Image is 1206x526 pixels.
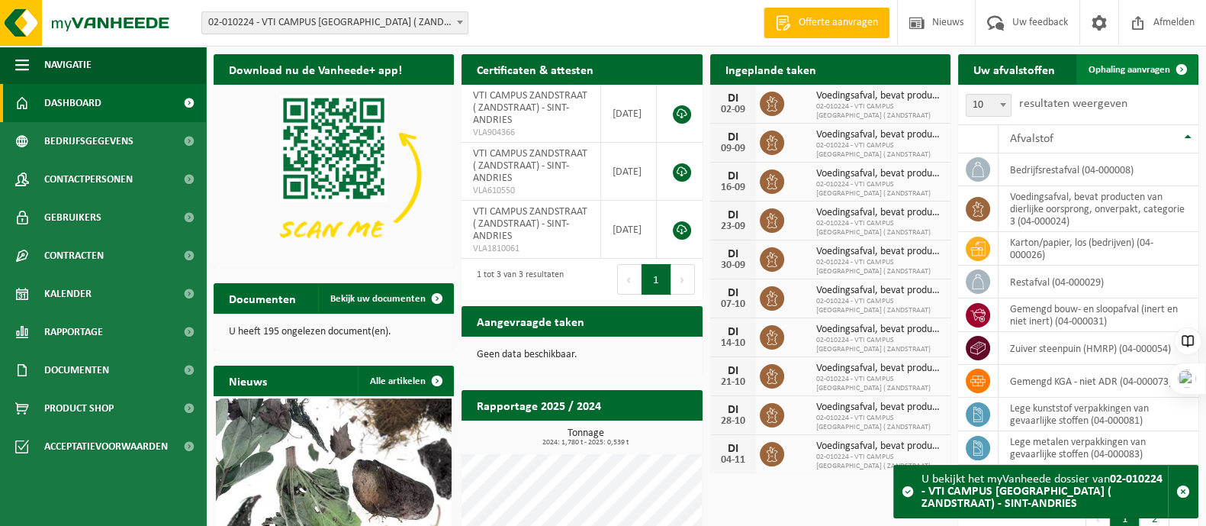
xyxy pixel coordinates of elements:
[999,398,1198,431] td: lege kunststof verpakkingen van gevaarlijke stoffen (04-000081)
[718,365,748,377] div: DI
[816,246,943,258] span: Voedingsafval, bevat producten van dierlijke oorsprong, onverpakt, categorie 3
[718,326,748,338] div: DI
[718,287,748,299] div: DI
[816,258,943,276] span: 02-010224 - VTI CAMPUS [GEOGRAPHIC_DATA] ( ZANDSTRAAT)
[473,90,587,126] span: VTI CAMPUS ZANDSTRAAT ( ZANDSTRAAT) - SINT-ANDRIES
[718,416,748,427] div: 28-10
[44,122,133,160] span: Bedrijfsgegevens
[816,129,943,141] span: Voedingsafval, bevat producten van dierlijke oorsprong, onverpakt, categorie 3
[202,12,468,34] span: 02-010224 - VTI CAMPUS ZANDSTRAAT ( ZANDSTRAAT) - SINT-ANDRIES
[718,92,748,105] div: DI
[201,11,468,34] span: 02-010224 - VTI CAMPUS ZANDSTRAAT ( ZANDSTRAAT) - SINT-ANDRIES
[966,94,1011,117] span: 10
[461,306,600,336] h2: Aangevraagde taken
[999,431,1198,465] td: lege metalen verpakkingen van gevaarlijke stoffen (04-000083)
[816,402,943,414] span: Voedingsafval, bevat producten van dierlijke oorsprong, onverpakt, categorie 3
[229,327,439,337] p: U heeft 195 ongelezen document(en).
[214,85,454,265] img: Download de VHEPlus App
[718,443,748,455] div: DI
[764,8,889,38] a: Offerte aanvragen
[718,144,748,154] div: 09-09
[44,198,101,237] span: Gebruikers
[816,180,943,198] span: 02-010224 - VTI CAMPUS [GEOGRAPHIC_DATA] ( ZANDSTRAAT)
[1010,133,1053,145] span: Afvalstof
[999,332,1198,365] td: zuiver steenpuin (HMRP) (04-000054)
[214,283,311,313] h2: Documenten
[473,148,587,184] span: VTI CAMPUS ZANDSTRAAT ( ZANDSTRAAT) - SINT-ANDRIES
[44,275,92,313] span: Kalender
[718,209,748,221] div: DI
[461,390,616,420] h2: Rapportage 2025 / 2024
[1089,65,1170,75] span: Ophaling aanvragen
[816,168,943,180] span: Voedingsafval, bevat producten van dierlijke oorsprong, onverpakt, categorie 3
[601,143,657,201] td: [DATE]
[958,54,1070,84] h2: Uw afvalstoffen
[921,473,1163,510] strong: 02-010224 - VTI CAMPUS [GEOGRAPHIC_DATA] ( ZANDSTRAAT) - SINT-ANDRIES
[718,338,748,349] div: 14-10
[671,264,695,295] button: Next
[816,453,943,471] span: 02-010224 - VTI CAMPUS [GEOGRAPHIC_DATA] ( ZANDSTRAAT)
[816,440,943,453] span: Voedingsafval, bevat producten van dierlijke oorsprong, onverpakt, categorie 3
[816,219,943,237] span: 02-010224 - VTI CAMPUS [GEOGRAPHIC_DATA] ( ZANDSTRAAT)
[469,439,702,447] span: 2024: 1,780 t - 2025: 0,539 t
[44,237,104,275] span: Contracten
[816,414,943,432] span: 02-010224 - VTI CAMPUS [GEOGRAPHIC_DATA] ( ZANDSTRAAT)
[44,46,92,84] span: Navigatie
[473,185,589,197] span: VLA610550
[816,141,943,160] span: 02-010224 - VTI CAMPUS [GEOGRAPHIC_DATA] ( ZANDSTRAAT)
[816,90,943,102] span: Voedingsafval, bevat producten van dierlijke oorsprong, onverpakt, categorie 3
[816,363,943,375] span: Voedingsafval, bevat producten van dierlijke oorsprong, onverpakt, categorie 3
[589,420,701,450] a: Bekijk rapportage
[617,264,642,295] button: Previous
[1076,54,1197,85] a: Ophaling aanvragen
[44,351,109,389] span: Documenten
[999,153,1198,186] td: bedrijfsrestafval (04-000008)
[718,221,748,232] div: 23-09
[469,428,702,447] h3: Tonnage
[642,264,671,295] button: 1
[477,350,687,360] p: Geen data beschikbaar.
[718,404,748,416] div: DI
[44,313,103,351] span: Rapportage
[816,207,943,219] span: Voedingsafval, bevat producten van dierlijke oorsprong, onverpakt, categorie 3
[718,260,748,271] div: 30-09
[214,366,282,395] h2: Nieuws
[44,84,101,122] span: Dashboard
[601,85,657,143] td: [DATE]
[816,102,943,121] span: 02-010224 - VTI CAMPUS [GEOGRAPHIC_DATA] ( ZANDSTRAAT)
[999,298,1198,332] td: gemengd bouw- en sloopafval (inert en niet inert) (04-000031)
[718,131,748,144] div: DI
[318,283,452,314] a: Bekijk uw documenten
[330,294,426,304] span: Bekijk uw documenten
[921,466,1168,518] div: U bekijkt het myVanheede dossier van
[718,377,748,388] div: 21-10
[710,54,831,84] h2: Ingeplande taken
[718,299,748,310] div: 07-10
[816,375,943,393] span: 02-010224 - VTI CAMPUS [GEOGRAPHIC_DATA] ( ZANDSTRAAT)
[999,232,1198,266] td: karton/papier, los (bedrijven) (04-000026)
[718,105,748,115] div: 02-09
[816,324,943,336] span: Voedingsafval, bevat producten van dierlijke oorsprong, onverpakt, categorie 3
[816,336,943,354] span: 02-010224 - VTI CAMPUS [GEOGRAPHIC_DATA] ( ZANDSTRAAT)
[469,263,564,296] div: 1 tot 3 van 3 resultaten
[816,297,943,315] span: 02-010224 - VTI CAMPUS [GEOGRAPHIC_DATA] ( ZANDSTRAAT)
[44,160,133,198] span: Contactpersonen
[718,182,748,193] div: 16-09
[795,15,882,31] span: Offerte aanvragen
[966,95,1011,116] span: 10
[473,243,589,255] span: VLA1810061
[44,428,168,466] span: Acceptatievoorwaarden
[44,389,114,428] span: Product Shop
[461,54,609,84] h2: Certificaten & attesten
[718,455,748,466] div: 04-11
[473,127,589,139] span: VLA904366
[1019,98,1127,110] label: resultaten weergeven
[718,248,748,260] div: DI
[999,186,1198,232] td: voedingsafval, bevat producten van dierlijke oorsprong, onverpakt, categorie 3 (04-000024)
[214,54,417,84] h2: Download nu de Vanheede+ app!
[999,266,1198,298] td: restafval (04-000029)
[601,201,657,259] td: [DATE]
[358,366,452,396] a: Alle artikelen
[816,285,943,297] span: Voedingsafval, bevat producten van dierlijke oorsprong, onverpakt, categorie 3
[999,365,1198,398] td: gemengd KGA - niet ADR (04-000073)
